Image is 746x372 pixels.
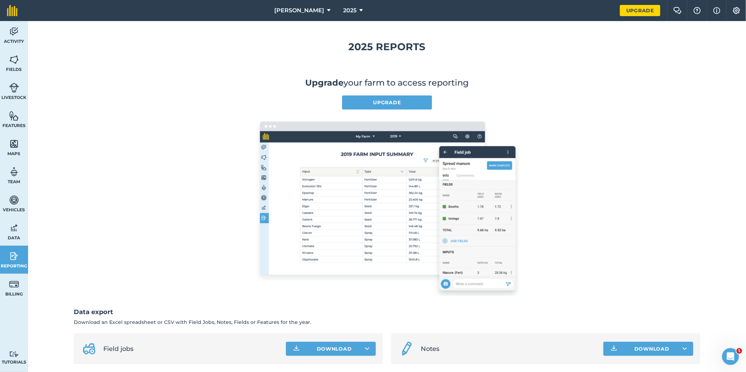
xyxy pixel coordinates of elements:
img: svg+xml;base64,PD94bWwgdmVyc2lvbj0iMS4wIiBlbmNvZGluZz0idXRmLTgiPz4KPCEtLSBHZW5lcmF0b3I6IEFkb2JlIE... [9,251,19,261]
img: Screenshot of reporting in fieldmargin [252,117,522,296]
span: 2025 [343,6,356,15]
button: Download [286,342,376,356]
h1: 2025 Reports [39,39,735,55]
img: fieldmargin Logo [7,5,18,16]
a: Upgrade [305,78,343,88]
a: Upgrade [342,95,432,109]
img: Download icon [610,345,618,353]
img: svg+xml;base64,PD94bWwgdmVyc2lvbj0iMS4wIiBlbmNvZGluZz0idXRmLTgiPz4KPCEtLSBHZW5lcmF0b3I6IEFkb2JlIE... [9,279,19,290]
p: your farm to access reporting [74,77,701,88]
img: svg+xml;base64,PD94bWwgdmVyc2lvbj0iMS4wIiBlbmNvZGluZz0idXRmLTgiPz4KPCEtLSBHZW5lcmF0b3I6IEFkb2JlIE... [9,223,19,233]
span: 1 [737,348,742,354]
img: svg+xml;base64,PHN2ZyB4bWxucz0iaHR0cDovL3d3dy53My5vcmcvMjAwMC9zdmciIHdpZHRoPSI1NiIgaGVpZ2h0PSI2MC... [9,139,19,149]
img: Download icon [292,345,301,353]
img: svg+xml;base64,PD94bWwgdmVyc2lvbj0iMS4wIiBlbmNvZGluZz0idXRmLTgiPz4KPCEtLSBHZW5lcmF0b3I6IEFkb2JlIE... [9,195,19,205]
img: svg+xml;base64,PD94bWwgdmVyc2lvbj0iMS4wIiBlbmNvZGluZz0idXRmLTgiPz4KPCEtLSBHZW5lcmF0b3I6IEFkb2JlIE... [398,340,415,357]
img: svg+xml;base64,PD94bWwgdmVyc2lvbj0iMS4wIiBlbmNvZGluZz0idXRmLTgiPz4KPCEtLSBHZW5lcmF0b3I6IEFkb2JlIE... [9,26,19,37]
img: A cog icon [732,7,741,14]
iframe: Intercom live chat [722,348,739,365]
img: svg+xml;base64,PD94bWwgdmVyc2lvbj0iMS4wIiBlbmNvZGluZz0idXRmLTgiPz4KPCEtLSBHZW5lcmF0b3I6IEFkb2JlIE... [9,167,19,177]
button: Download [603,342,693,356]
span: [PERSON_NAME] [274,6,324,15]
span: Field jobs [103,344,280,354]
img: svg+xml;base64,PHN2ZyB4bWxucz0iaHR0cDovL3d3dy53My5vcmcvMjAwMC9zdmciIHdpZHRoPSI1NiIgaGVpZ2h0PSI2MC... [9,111,19,121]
img: svg+xml;base64,PD94bWwgdmVyc2lvbj0iMS4wIiBlbmNvZGluZz0idXRmLTgiPz4KPCEtLSBHZW5lcmF0b3I6IEFkb2JlIE... [9,82,19,93]
h2: Data export [74,307,701,317]
img: svg+xml;base64,PHN2ZyB4bWxucz0iaHR0cDovL3d3dy53My5vcmcvMjAwMC9zdmciIHdpZHRoPSIxNyIgaGVpZ2h0PSIxNy... [713,6,720,15]
img: Two speech bubbles overlapping with the left bubble in the forefront [673,7,682,14]
img: svg+xml;base64,PHN2ZyB4bWxucz0iaHR0cDovL3d3dy53My5vcmcvMjAwMC9zdmciIHdpZHRoPSI1NiIgaGVpZ2h0PSI2MC... [9,54,19,65]
a: Upgrade [620,5,660,16]
img: svg+xml;base64,PD94bWwgdmVyc2lvbj0iMS4wIiBlbmNvZGluZz0idXRmLTgiPz4KPCEtLSBHZW5lcmF0b3I6IEFkb2JlIE... [81,340,98,357]
img: A question mark icon [693,7,701,14]
img: svg+xml;base64,PD94bWwgdmVyc2lvbj0iMS4wIiBlbmNvZGluZz0idXRmLTgiPz4KPCEtLSBHZW5lcmF0b3I6IEFkb2JlIE... [9,351,19,358]
p: Download an Excel spreadsheet or CSV with Field Jobs, Notes, Fields or Features for the year. [74,318,701,326]
span: Notes [421,344,598,354]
